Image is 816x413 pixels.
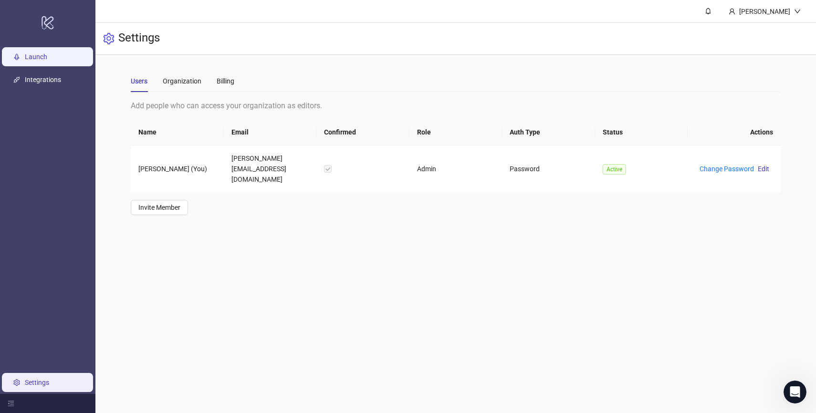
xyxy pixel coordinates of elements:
[700,165,754,173] a: Change Password
[63,39,140,46] span: Trial Support Request
[80,220,112,227] strong: Resolved
[8,206,183,239] div: Laura says…
[131,100,781,112] div: Add people who can access your organization as editors.
[224,145,317,192] td: [PERSON_NAME][EMAIL_ADDRESS][DOMAIN_NAME]
[224,119,317,145] th: Email
[118,31,160,47] h3: Settings
[409,119,502,145] th: Role
[46,12,93,21] p: Active 15h ago
[43,32,148,52] a: Trial Support Request
[15,62,149,118] div: Just wanted to apologize for the inconvenience! Our Product team was working on some updates, whi...
[149,4,167,22] button: Home
[784,381,806,403] iframe: To enrich screen reader interactions, please activate Accessibility in Grammarly extension settings
[6,4,24,22] button: go back
[46,5,108,12] h1: [PERSON_NAME]
[8,292,183,309] textarea: Message…
[103,33,115,44] span: setting
[163,76,201,86] div: Organization
[8,239,183,252] div: [DATE]
[705,8,711,14] span: bell
[758,165,769,173] span: Edit
[25,53,47,61] a: Launch
[30,312,38,320] button: Emoji picker
[729,8,735,15] span: user
[48,210,154,218] span: Ticket has been updated • 22h ago
[167,4,185,21] div: Close
[595,119,688,145] th: Status
[502,145,595,192] td: Password
[27,5,42,21] img: Profile image for Laura
[138,204,180,211] span: Invite Member
[15,312,22,320] button: Upload attachment
[8,252,183,350] div: Maria says…
[34,252,183,338] div: hey [PERSON_NAME], thank you so much, really appreciate the hands-on approach. is there a way I c...
[754,163,773,175] button: Edit
[164,309,179,324] button: Send a message…
[131,145,224,192] td: [PERSON_NAME] (You)
[61,312,68,320] button: Start recording
[15,43,149,62] div: Hi [PERSON_NAME], ​
[409,145,502,192] td: Admin
[502,119,595,145] th: Auth Type
[131,200,188,215] button: Invite Member
[603,164,626,175] span: Active
[131,119,224,145] th: Name
[217,76,234,86] div: Billing
[316,119,409,145] th: Confirmed
[735,6,794,17] div: [PERSON_NAME]
[25,379,49,386] a: Settings
[8,38,157,199] div: Hi [PERSON_NAME],​Just wanted to apologize for the inconvenience! Our Product team was working on...
[794,8,801,15] span: down
[25,76,61,83] a: Integrations
[8,38,183,206] div: Laura says…
[8,400,14,407] span: menu-fold
[688,119,781,145] th: Actions
[131,76,147,86] div: Users
[45,312,53,320] button: Gif picker
[15,118,149,193] div: Everything should be working as expected now. ​ Please feel free to reach out if you encounter an...
[42,258,176,332] div: hey [PERSON_NAME], thank you so much, really appreciate the hands-on approach. is there a way I c...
